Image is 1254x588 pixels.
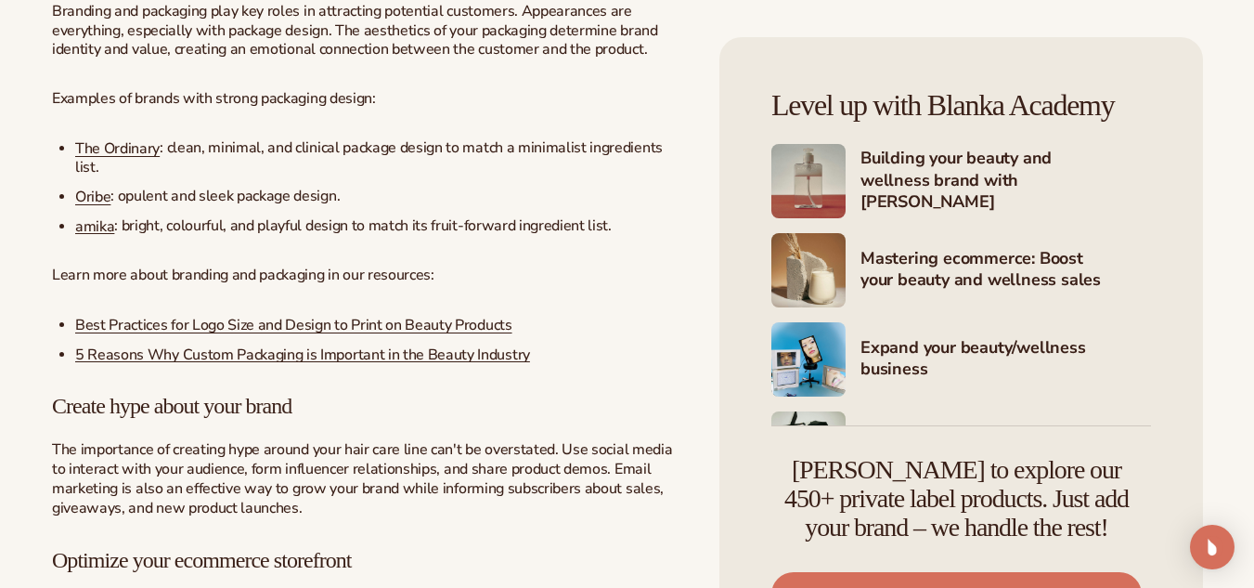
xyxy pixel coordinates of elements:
a: Shopify Image 6 Mastering ecommerce: Boost your beauty and wellness sales [771,233,1151,307]
img: Shopify Image 6 [771,233,846,307]
a: Shopify Image 7 Expand your beauty/wellness business [771,322,1151,397]
h4: Expand your beauty/wellness business [860,337,1151,383]
li: : clean, minimal, and clinical package design to match a minimalist ingredients list. [75,138,683,177]
img: Shopify Image 8 [771,412,846,486]
h4: Level up with Blanka Academy [771,89,1151,122]
h4: Building your beauty and wellness brand with [PERSON_NAME] [860,148,1151,215]
h4: [PERSON_NAME] to explore our 450+ private label products. Just add your brand – we handle the rest! [771,456,1142,542]
a: Oribe [75,187,110,207]
a: The Ordinary [75,138,160,159]
a: Best Practices for Logo Size and Design to Print on Beauty Products [75,315,512,335]
div: Open Intercom Messenger [1190,525,1235,569]
a: Shopify Image 8 Marketing your beauty and wellness brand 101 [771,412,1151,486]
a: 5 Reasons Why Custom Packaging is Important in the Beauty Industry [75,344,530,364]
img: Shopify Image 7 [771,322,846,397]
h3: Optimize your ecommerce storefront [52,548,683,572]
li: : opulent and sleek package design. [75,187,683,207]
p: Branding and packaging play key roles in attracting potential customers. Appearances are everythi... [52,2,683,59]
img: Shopify Image 5 [771,144,846,218]
a: Shopify Image 5 Building your beauty and wellness brand with [PERSON_NAME] [771,144,1151,218]
li: : bright, colourful, and playful design to match its fruit-forward ingredient list. [75,216,683,237]
a: amika [75,216,114,236]
p: Examples of brands with strong packaging design: [52,89,683,109]
p: Learn more about branding and packaging in our resources: [52,266,683,285]
p: The importance of creating hype around your hair care line can't be overstated. Use social media ... [52,440,683,517]
h4: Mastering ecommerce: Boost your beauty and wellness sales [860,248,1151,294]
h3: Create hype about your brand [52,394,683,418]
